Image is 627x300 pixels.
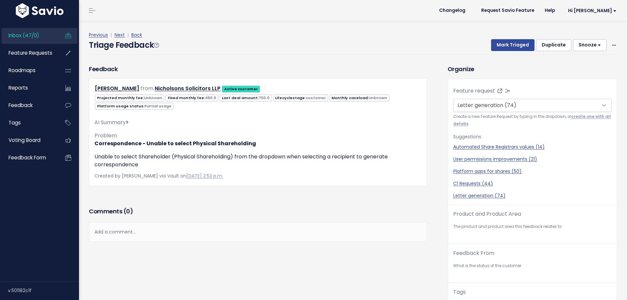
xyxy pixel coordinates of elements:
[453,249,494,257] label: Feedback From
[2,133,55,148] a: Voting Board
[2,150,55,165] a: Feedback form
[453,144,612,150] a: Automated Share Registrars values (14)
[2,63,55,78] a: Roadmaps
[89,65,118,73] h3: Feedback
[2,28,55,43] a: Inbox (47/0)
[9,154,46,161] span: Feedback form
[9,137,40,144] span: Voting Board
[109,32,113,38] span: |
[126,32,130,38] span: |
[453,210,521,218] label: Product and Product Area
[9,119,21,126] span: Tags
[448,65,617,73] h3: Organize
[95,103,173,110] span: Platform usage status:
[259,95,270,100] span: 750.0
[95,95,164,101] span: Projected monthly fee:
[491,39,535,51] button: Mark Triaged
[9,84,28,91] span: Reports
[2,45,55,61] a: Feature Requests
[89,39,159,51] h4: Triage Feedback
[126,207,130,215] span: 0
[453,288,466,296] label: Tags
[141,85,153,92] span: from
[329,95,389,101] span: Monthly caseload:
[573,39,607,51] button: Snooze
[453,114,611,126] a: create one with all details
[2,98,55,113] a: Feedback
[205,95,216,100] span: 450.0
[144,95,162,100] span: Unknown
[220,95,272,101] span: Last deal amount:
[369,95,387,100] span: Unknown
[94,132,117,139] span: Problem
[453,223,612,230] small: The product and product area this feedback relates to
[186,173,223,179] a: [DATE] 2:53 p.m.
[89,207,427,216] h3: Comments ( )
[439,8,465,13] span: Changelog
[94,119,128,126] span: AI Summary
[453,133,612,141] p: Suggestions
[9,102,33,109] span: Feedback
[2,115,55,130] a: Tags
[155,85,221,92] a: Nicholsons Solicitors LLP
[89,222,427,242] div: Add a comment...
[453,262,612,269] small: What is the status of the customer
[568,8,616,13] span: Hi [PERSON_NAME]
[453,87,495,95] label: Feature request
[224,86,258,92] strong: Active customer
[453,192,612,199] a: Letter generation (74)
[89,32,108,38] a: Previous
[14,3,65,18] img: logo-white.9d6f32f41409.svg
[94,140,256,147] strong: Correspondence - Unable to select Physical Shareholding
[115,32,125,38] a: Next
[453,180,612,187] a: C1 Requests (44)
[453,156,612,163] a: User permissions improvements (21)
[144,103,171,109] span: Partial usage
[9,49,52,56] span: Feature Requests
[94,153,421,169] p: Unable to select Shareholder (Physical Shareholding) from the dropdown when selecting a recipient...
[560,6,622,16] a: Hi [PERSON_NAME]
[476,6,539,15] a: Request Savio Feature
[273,95,328,101] span: Lifecyclestage:
[453,168,612,175] a: Platform gaps for shares (50)
[536,39,571,51] button: Duplicate
[539,6,560,15] a: Help
[8,282,79,299] div: v.501182c1f
[306,95,326,100] span: customer
[94,173,223,179] span: Created by [PERSON_NAME] via Vault on
[9,32,39,39] span: Inbox (47/0)
[9,67,36,74] span: Roadmaps
[166,95,218,101] span: Fixed monthly fee:
[131,32,142,38] a: Back
[95,85,139,92] a: [PERSON_NAME]
[453,113,612,127] small: Create a new Feature Request by typing in the dropdown, or .
[2,80,55,95] a: Reports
